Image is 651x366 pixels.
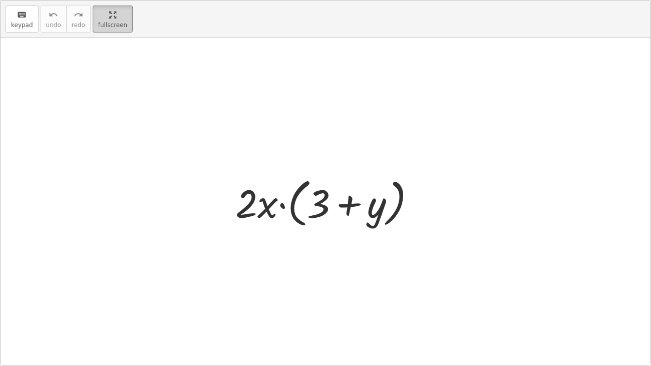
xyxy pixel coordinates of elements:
[17,9,27,21] i: keyboard
[74,9,83,21] i: redo
[11,22,33,29] span: keypad
[98,22,127,29] span: fullscreen
[93,6,133,33] button: fullscreen
[46,22,61,29] span: undo
[49,9,58,21] i: undo
[41,6,67,33] button: undoundo
[72,22,85,29] span: redo
[66,6,91,33] button: redoredo
[6,6,39,33] button: keyboardkeypad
